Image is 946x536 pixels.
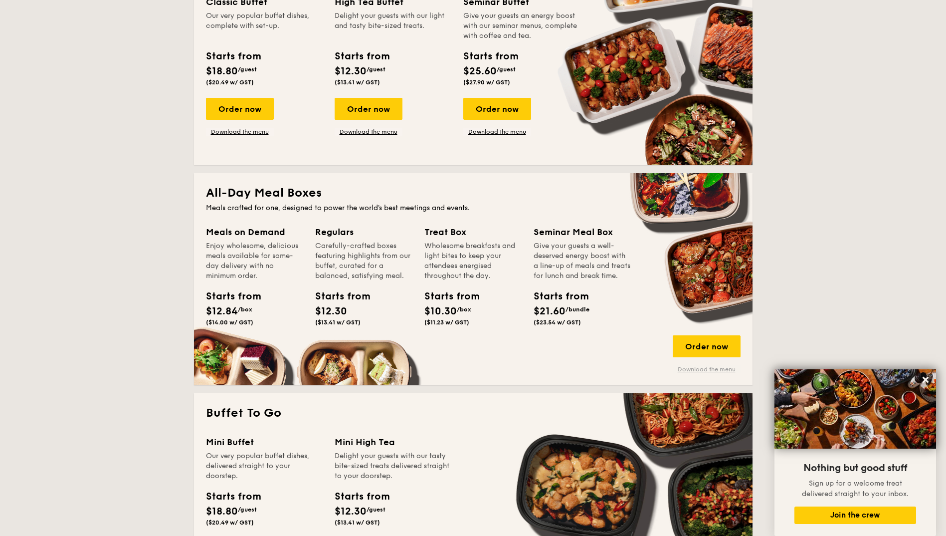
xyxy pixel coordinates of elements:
[802,479,909,498] span: Sign up for a welcome treat delivered straight to your inbox.
[206,225,303,239] div: Meals on Demand
[424,241,522,281] div: Wholesome breakfasts and light bites to keep your attendees energised throughout the day.
[534,289,578,304] div: Starts from
[335,11,451,41] div: Delight your guests with our light and tasty bite-sized treats.
[335,79,380,86] span: ($13.41 w/ GST)
[315,225,412,239] div: Regulars
[534,241,631,281] div: Give your guests a well-deserved energy boost with a line-up of meals and treats for lunch and br...
[335,506,367,518] span: $12.30
[424,319,469,326] span: ($11.23 w/ GST)
[463,11,580,41] div: Give your guests an energy boost with our seminar menus, complete with coffee and tea.
[206,203,741,213] div: Meals crafted for one, designed to power the world's best meetings and events.
[335,519,380,526] span: ($13.41 w/ GST)
[497,66,516,73] span: /guest
[534,225,631,239] div: Seminar Meal Box
[335,451,451,481] div: Delight your guests with our tasty bite-sized treats delivered straight to your doorstep.
[463,79,510,86] span: ($27.90 w/ GST)
[566,306,589,313] span: /bundle
[206,79,254,86] span: ($20.49 w/ GST)
[463,128,531,136] a: Download the menu
[463,65,497,77] span: $25.60
[206,11,323,41] div: Our very popular buffet dishes, complete with set-up.
[424,289,469,304] div: Starts from
[367,66,385,73] span: /guest
[238,66,257,73] span: /guest
[673,335,741,357] div: Order now
[335,65,367,77] span: $12.30
[206,289,251,304] div: Starts from
[534,305,566,317] span: $21.60
[335,128,402,136] a: Download the menu
[206,241,303,281] div: Enjoy wholesome, delicious meals available for same-day delivery with no minimum order.
[206,405,741,421] h2: Buffet To Go
[673,365,741,373] a: Download the menu
[918,372,934,388] button: Close
[315,241,412,281] div: Carefully-crafted boxes featuring highlights from our buffet, curated for a balanced, satisfying ...
[463,98,531,120] div: Order now
[206,489,260,504] div: Starts from
[238,306,252,313] span: /box
[794,507,916,524] button: Join the crew
[315,289,360,304] div: Starts from
[335,49,389,64] div: Starts from
[463,49,518,64] div: Starts from
[803,462,907,474] span: Nothing but good stuff
[335,489,389,504] div: Starts from
[206,319,253,326] span: ($14.00 w/ GST)
[424,305,457,317] span: $10.30
[206,98,274,120] div: Order now
[206,451,323,481] div: Our very popular buffet dishes, delivered straight to your doorstep.
[206,506,238,518] span: $18.80
[534,319,581,326] span: ($23.54 w/ GST)
[206,435,323,449] div: Mini Buffet
[206,305,238,317] span: $12.84
[315,319,361,326] span: ($13.41 w/ GST)
[238,506,257,513] span: /guest
[774,369,936,449] img: DSC07876-Edit02-Large.jpeg
[424,225,522,239] div: Treat Box
[206,49,260,64] div: Starts from
[206,65,238,77] span: $18.80
[206,185,741,201] h2: All-Day Meal Boxes
[367,506,385,513] span: /guest
[335,98,402,120] div: Order now
[315,305,347,317] span: $12.30
[206,519,254,526] span: ($20.49 w/ GST)
[206,128,274,136] a: Download the menu
[335,435,451,449] div: Mini High Tea
[457,306,471,313] span: /box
